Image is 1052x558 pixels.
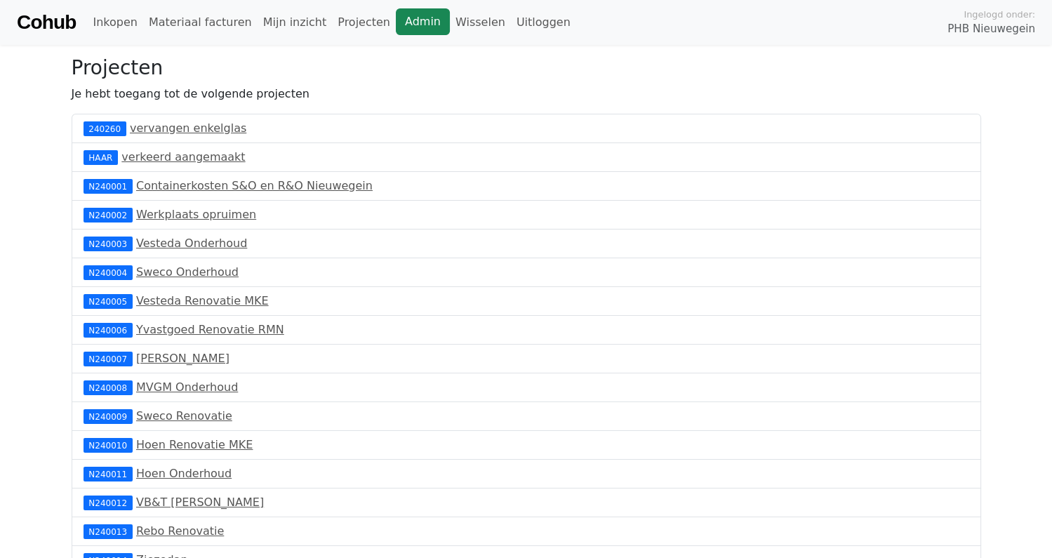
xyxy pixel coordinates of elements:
[84,150,119,164] div: HAAR
[84,121,126,135] div: 240260
[84,265,133,279] div: N240004
[84,237,133,251] div: N240003
[136,323,284,336] a: Yvastgoed Renovatie RMN
[136,265,239,279] a: Sweco Onderhoud
[84,294,133,308] div: N240005
[143,8,258,36] a: Materiaal facturen
[136,179,373,192] a: Containerkosten S&O en R&O Nieuwegein
[136,208,256,221] a: Werkplaats opruimen
[964,8,1035,21] span: Ingelogd onder:
[84,524,133,538] div: N240013
[72,86,981,102] p: Je hebt toegang tot de volgende projecten
[121,150,245,164] a: verkeerd aangemaakt
[136,409,232,423] a: Sweco Renovatie
[396,8,450,35] a: Admin
[136,467,232,480] a: Hoen Onderhoud
[84,380,133,394] div: N240008
[136,438,253,451] a: Hoen Renovatie MKE
[84,438,133,452] div: N240010
[17,6,76,39] a: Cohub
[84,323,133,337] div: N240006
[136,294,269,307] a: Vesteda Renovatie MKE
[136,524,224,538] a: Rebo Renovatie
[84,496,133,510] div: N240012
[258,8,333,36] a: Mijn inzicht
[450,8,511,36] a: Wisselen
[136,352,229,365] a: [PERSON_NAME]
[136,496,264,509] a: VB&T [PERSON_NAME]
[84,208,133,222] div: N240002
[511,8,576,36] a: Uitloggen
[84,467,133,481] div: N240011
[947,21,1035,37] span: PHB Nieuwegein
[136,380,238,394] a: MVGM Onderhoud
[87,8,142,36] a: Inkopen
[136,237,247,250] a: Vesteda Onderhoud
[84,409,133,423] div: N240009
[84,352,133,366] div: N240007
[84,179,133,193] div: N240001
[72,56,981,80] h3: Projecten
[130,121,246,135] a: vervangen enkelglas
[332,8,396,36] a: Projecten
